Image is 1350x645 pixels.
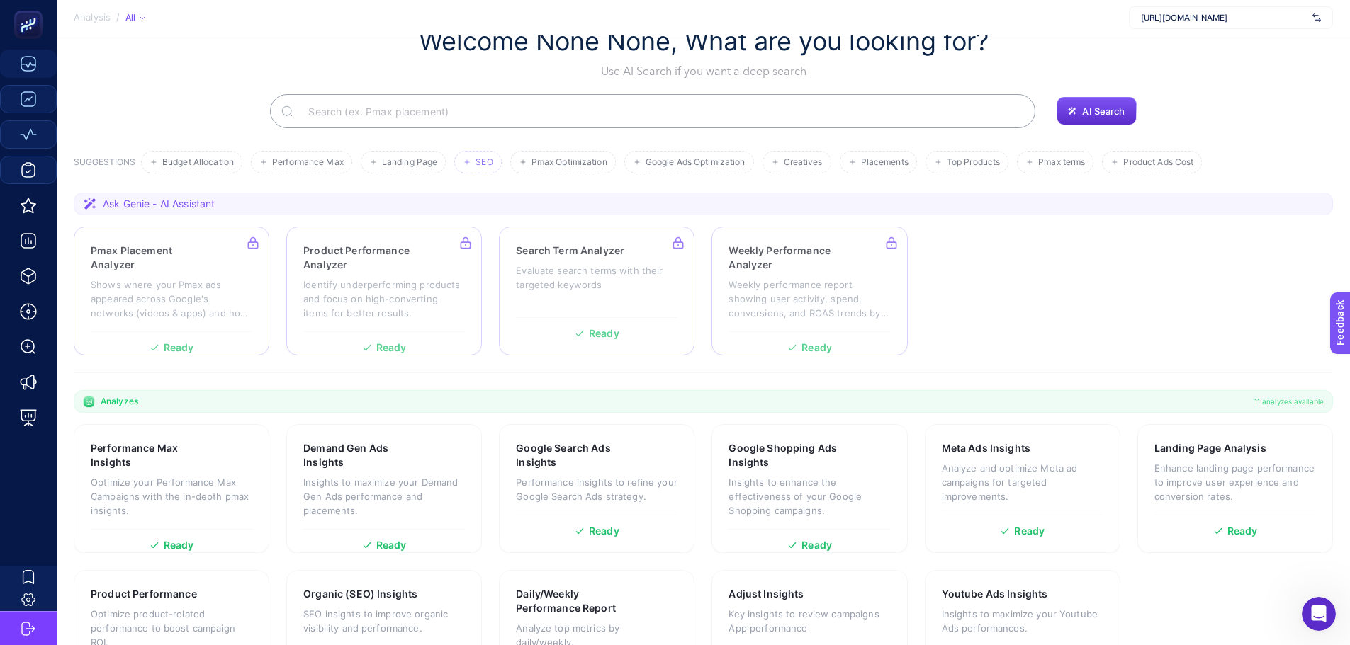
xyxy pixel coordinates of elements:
[286,227,482,355] a: Product Performance AnalyzerIdentify underperforming products and focus on high-converting items ...
[116,11,120,23] span: /
[297,91,1024,131] input: Search
[1227,526,1258,536] span: Ready
[711,227,907,355] a: Weekly Performance AnalyzerWeekly performance report showing user activity, spend, conversions, a...
[1254,396,1324,407] span: 11 analyzes available
[947,157,1000,168] span: Top Products
[103,197,215,211] span: Ask Genie - AI Assistant
[91,475,252,518] p: Optimize your Performance Max Campaigns with the in-depth pmax insights.
[286,424,482,553] a: Demand Gen Ads InsightsInsights to maximize your Demand Gen Ads performance and placements.Ready
[419,63,989,80] p: Use AI Search if you want a deep search
[376,540,407,550] span: Ready
[784,157,823,168] span: Creatives
[1014,526,1045,536] span: Ready
[74,227,269,355] a: Pmax Placement AnalyzerShows where your Pmax ads appeared across Google's networks (videos & apps...
[516,587,636,615] h3: Daily/Weekly Performance Report
[162,157,234,168] span: Budget Allocation
[74,12,111,23] span: Analysis
[499,424,694,553] a: Google Search Ads InsightsPerformance insights to refine your Google Search Ads strategy.Ready
[303,607,465,635] p: SEO insights to improve organic visibility and performance.
[942,587,1048,601] h3: Youtube Ads Insights
[516,475,677,503] p: Performance insights to refine your Google Search Ads strategy.
[476,157,493,168] span: SEO
[711,424,907,553] a: Google Shopping Ads InsightsInsights to enhance the effectiveness of your Google Shopping campaig...
[589,526,619,536] span: Ready
[91,441,208,469] h3: Performance Max Insights
[74,424,269,553] a: Performance Max InsightsOptimize your Performance Max Campaigns with the in-depth pmax insights.R...
[801,540,832,550] span: Ready
[729,587,804,601] h3: Adjust Insights
[101,396,138,407] span: Analyzes
[1123,157,1193,168] span: Product Ads Cost
[419,25,989,57] h1: Welcome None None, What are you looking for?
[531,157,607,168] span: Pmax Optimization
[1312,11,1321,25] img: svg%3e
[861,157,909,168] span: Placements
[303,441,420,469] h3: Demand Gen Ads Insights
[272,157,344,168] span: Performance Max
[125,12,145,23] div: All
[1141,12,1307,23] span: [URL][DOMAIN_NAME]
[729,607,890,635] p: Key insights to review campaigns App performance
[91,587,197,601] h3: Product Performance
[942,607,1103,635] p: Insights to maximize your Youtube Ads performances.
[942,461,1103,503] p: Analyze and optimize Meta ad campaigns for targeted improvements.
[729,475,890,518] p: Insights to enhance the effectiveness of your Google Shopping campaigns.
[1302,597,1336,631] iframe: Intercom live chat
[925,424,1120,553] a: Meta Ads InsightsAnalyze and optimize Meta ad campaigns for targeted improvements.Ready
[164,540,194,550] span: Ready
[942,441,1030,455] h3: Meta Ads Insights
[646,157,746,168] span: Google Ads Optimization
[516,441,634,469] h3: Google Search Ads Insights
[1038,157,1085,168] span: Pmax terms
[499,227,694,355] a: Search Term AnalyzerEvaluate search terms with their targeted keywordsReady
[9,4,54,16] span: Feedback
[303,587,417,601] h3: Organic (SEO) Insights
[382,157,437,168] span: Landing Page
[1082,105,1125,117] span: AI Search
[74,156,135,173] h3: SUGGESTIONS
[303,475,465,518] p: Insights to maximize your Demand Gen Ads performance and placements.
[729,441,848,469] h3: Google Shopping Ads Insights
[1154,441,1266,455] h3: Landing Page Analysis
[1154,461,1316,503] p: Enhance landing page performance to improve user experience and conversion rates.
[1137,424,1333,553] a: Landing Page AnalysisEnhance landing page performance to improve user experience and conversion r...
[1057,97,1136,125] button: AI Search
